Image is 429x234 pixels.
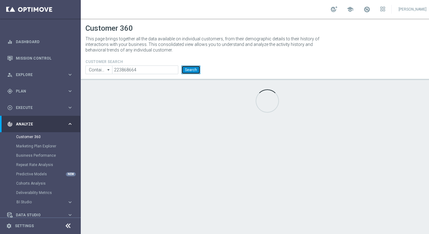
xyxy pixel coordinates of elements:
a: Customer 360 [16,134,65,139]
span: school [347,6,354,13]
button: BI Studio keyboard_arrow_right [16,200,73,205]
p: This page brings together all the data available on individual customers, from their demographic ... [85,36,325,53]
div: Cohorts Analysis [16,179,80,188]
div: Deliverability Metrics [16,188,80,197]
a: Cohorts Analysis [16,181,65,186]
h4: CUSTOMER SEARCH [85,60,200,64]
div: Dashboard [7,34,73,50]
i: keyboard_arrow_right [67,199,73,205]
div: BI Studio [16,200,67,204]
button: Data Studio keyboard_arrow_right [7,213,73,218]
span: Data Studio [16,213,67,217]
a: Mission Control [16,50,73,66]
div: Marketing Plan Explorer [16,142,80,151]
i: equalizer [7,39,13,45]
div: Customer 360 [16,132,80,142]
button: Search [181,65,200,74]
a: Predictive Models [16,172,65,177]
a: Repeat Rate Analysis [16,162,65,167]
i: gps_fixed [7,88,13,94]
i: keyboard_arrow_right [67,88,73,94]
i: arrow_drop_down [106,66,112,74]
a: Marketing Plan Explorer [16,144,65,149]
i: track_changes [7,121,13,127]
i: keyboard_arrow_right [67,121,73,127]
input: Enter CID, Email, name or phone [112,65,178,74]
i: keyboard_arrow_right [67,105,73,110]
button: play_circle_outline Execute keyboard_arrow_right [7,105,73,110]
div: NEW [66,172,76,176]
i: person_search [7,72,13,78]
button: equalizer Dashboard [7,39,73,44]
div: BI Studio [16,197,80,207]
span: Plan [16,89,67,93]
input: Contains [85,65,112,74]
div: Mission Control [7,50,73,66]
i: play_circle_outline [7,105,13,110]
button: track_changes Analyze keyboard_arrow_right [7,122,73,127]
span: BI Studio [16,200,61,204]
button: person_search Explore keyboard_arrow_right [7,72,73,77]
i: keyboard_arrow_right [67,212,73,218]
div: Predictive Models [16,169,80,179]
div: Repeat Rate Analysis [16,160,80,169]
a: Settings [15,224,34,228]
div: Explore [7,72,67,78]
i: keyboard_arrow_right [67,72,73,78]
a: Business Performance [16,153,65,158]
span: Explore [16,73,67,77]
div: Data Studio [7,212,67,218]
div: Execute [7,105,67,110]
div: Business Performance [16,151,80,160]
div: Plan [7,88,67,94]
i: settings [6,223,12,229]
span: Execute [16,106,67,110]
button: Mission Control [7,56,73,61]
span: Analyze [16,122,67,126]
a: Dashboard [16,34,73,50]
button: gps_fixed Plan keyboard_arrow_right [7,89,73,94]
a: Deliverability Metrics [16,190,65,195]
div: Analyze [7,121,67,127]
